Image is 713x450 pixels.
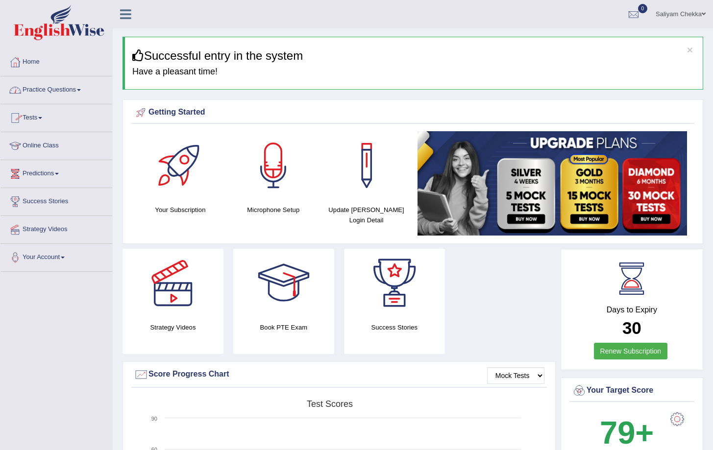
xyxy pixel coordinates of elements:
b: 30 [622,318,641,337]
text: 90 [151,416,157,422]
span: 0 [638,4,648,13]
a: Strategy Videos [0,216,112,240]
a: Practice Questions [0,76,112,101]
a: Tests [0,104,112,129]
h4: Have a pleasant time! [132,67,695,77]
tspan: Test scores [307,399,353,409]
div: Getting Started [134,105,692,120]
h4: Update [PERSON_NAME] Login Detail [325,205,408,225]
h3: Successful entry in the system [132,49,695,62]
a: Predictions [0,160,112,185]
h4: Strategy Videos [123,322,223,332]
h4: Days to Expiry [572,306,692,314]
h4: Your Subscription [139,205,222,215]
h4: Microphone Setup [232,205,315,215]
button: × [687,45,693,55]
h4: Success Stories [344,322,445,332]
h4: Book PTE Exam [233,322,334,332]
a: Success Stories [0,188,112,213]
a: Your Account [0,244,112,268]
img: small5.jpg [418,131,687,236]
div: Score Progress Chart [134,367,544,382]
a: Home [0,48,112,73]
a: Renew Subscription [594,343,668,359]
a: Online Class [0,132,112,157]
div: Your Target Score [572,383,692,398]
